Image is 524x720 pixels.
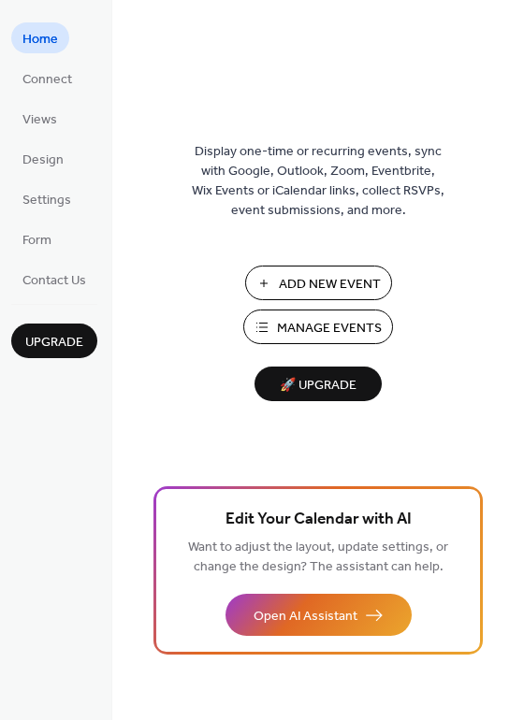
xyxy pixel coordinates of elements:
[279,275,381,295] span: Add New Event
[243,310,393,344] button: Manage Events
[277,319,382,338] span: Manage Events
[22,231,51,251] span: Form
[266,373,371,398] span: 🚀 Upgrade
[22,271,86,291] span: Contact Us
[255,367,382,401] button: 🚀 Upgrade
[11,183,82,214] a: Settings
[11,264,97,295] a: Contact Us
[11,143,75,174] a: Design
[226,507,412,533] span: Edit Your Calendar with AI
[25,333,83,353] span: Upgrade
[188,535,448,580] span: Want to adjust the layout, update settings, or change the design? The assistant can help.
[22,151,64,170] span: Design
[254,607,357,626] span: Open AI Assistant
[11,63,83,94] a: Connect
[11,103,68,134] a: Views
[22,110,57,130] span: Views
[22,30,58,50] span: Home
[22,70,72,90] span: Connect
[22,191,71,210] span: Settings
[226,594,412,636] button: Open AI Assistant
[11,223,63,254] a: Form
[11,22,69,53] a: Home
[192,142,444,221] span: Display one-time or recurring events, sync with Google, Outlook, Zoom, Eventbrite, Wix Events or ...
[245,266,392,300] button: Add New Event
[11,324,97,358] button: Upgrade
